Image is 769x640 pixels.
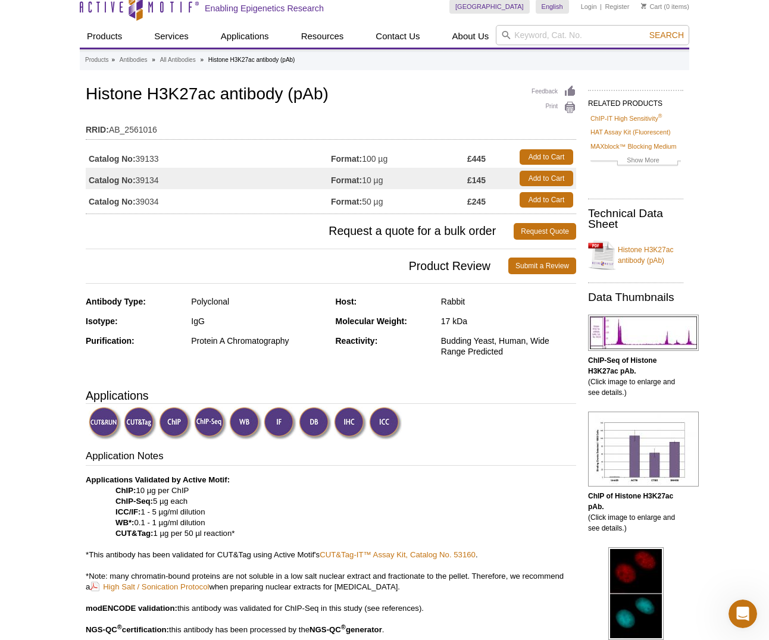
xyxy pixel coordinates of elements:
a: ChIP-IT High Sensitivity® [590,113,662,124]
strong: CUT&Tag: [115,529,153,538]
b: ChIP of Histone H3K27ac pAb. [588,492,673,511]
b: Applications Validated by Active Motif: [86,475,230,484]
strong: £245 [467,196,486,207]
img: ChIP-Seq Validated [194,407,227,440]
td: 39034 [86,189,331,211]
b: NGS-QC certification: [86,625,169,634]
a: Feedback [532,85,576,98]
a: Applications [214,25,276,48]
span: Search [649,30,684,40]
td: 39134 [86,168,331,189]
strong: Format: [331,153,362,164]
span: Request a quote for a bulk order [86,223,514,240]
b: modENCODE validation: [86,604,177,613]
strong: Catalog No: [89,175,136,186]
div: Rabbit [441,296,576,307]
strong: Molecular Weight: [336,316,407,326]
a: HAT Assay Kit (Fluorescent) [590,127,671,137]
img: CUT&RUN Validated [89,407,121,440]
p: (Click image to enlarge and see details.) [588,355,683,398]
a: Register [605,2,629,11]
strong: RRID: [86,124,109,135]
sup: ® [117,623,122,630]
h2: RELATED PRODUCTS [588,90,683,111]
p: (Click image to enlarge and see details.) [588,491,683,534]
a: Login [581,2,597,11]
div: IgG [191,316,326,327]
sup: ® [658,113,662,119]
li: » [152,57,155,63]
a: Submit a Review [508,258,576,274]
p: 10 µg per ChIP 5 µg each 1 - 5 µg/ml dilution 0.1 - 1 µg/ml dilution 1 µg per 50 µl reaction* *Th... [86,475,576,635]
a: Show More [590,155,681,168]
img: Immunofluorescence Validated [264,407,296,440]
b: NGS-QC generator [310,625,382,634]
a: Contact Us [368,25,427,48]
a: CUT&Tag-IT™ Assay Kit, Catalog No. 53160 [320,550,476,559]
a: About Us [445,25,496,48]
strong: Host: [336,297,357,306]
strong: ChIP: [115,486,136,495]
input: Keyword, Cat. No. [496,25,689,45]
a: All Antibodies [160,55,196,65]
span: Product Review [86,258,508,274]
div: Budding Yeast, Human, Wide Range Predicted [441,335,576,357]
img: Western Blot Validated [229,407,262,440]
strong: Purification: [86,336,135,346]
img: CUT&Tag Validated [124,407,157,440]
li: » [111,57,115,63]
h3: Applications [86,387,576,404]
img: Dot Blot Validated [299,407,332,440]
div: Protein A Chromatography [191,335,326,346]
a: Antibodies [120,55,148,65]
h2: Technical Data Sheet [588,208,683,230]
img: Immunocytochemistry Validated [369,407,402,440]
a: Add to Cart [520,192,573,208]
img: Histone H3K27ac antibody (pAb) tested by immunofluorescence. [608,547,664,640]
strong: Catalog No: [89,153,136,164]
sup: ® [341,623,346,630]
b: ChIP-Seq of Histone H3K27ac pAb. [588,356,657,375]
a: Add to Cart [520,149,573,165]
td: 50 µg [331,189,467,211]
strong: Format: [331,175,362,186]
a: Request Quote [514,223,576,240]
a: Resources [294,25,351,48]
h1: Histone H3K27ac antibody (pAb) [86,85,576,105]
img: ChIP Validated [159,407,192,440]
a: High Salt / Sonication Protocol [90,581,209,592]
img: Immunohistochemistry Validated [334,407,367,440]
strong: ICC/IF: [115,507,141,516]
strong: £145 [467,175,486,186]
h2: Data Thumbnails [588,292,683,303]
div: Polyclonal [191,296,326,307]
strong: Reactivity: [336,336,378,346]
strong: Antibody Type: [86,297,146,306]
td: 100 µg [331,146,467,168]
a: Products [80,25,129,48]
a: Products [85,55,108,65]
li: » [200,57,204,63]
img: Histone H3K27ac antibody (pAb) tested by ChIP. [588,412,699,487]
a: Histone H3K27ac antibody (pAb) [588,237,683,273]
a: MAXblock™ Blocking Medium [590,141,677,152]
h2: Enabling Epigenetics Research [205,3,324,14]
img: Your Cart [641,3,646,9]
a: Cart [641,2,662,11]
img: Histone H3K27ac antibody (pAb) tested by ChIP-Seq. [588,315,699,351]
button: Search [646,30,687,40]
strong: Format: [331,196,362,207]
td: 39133 [86,146,331,168]
div: 17 kDa [441,316,576,327]
strong: ChIP-Seq: [115,497,153,506]
strong: £445 [467,153,486,164]
iframe: Intercom live chat [729,600,757,628]
h3: Application Notes [86,449,576,466]
a: Print [532,101,576,114]
li: Histone H3K27ac antibody (pAb) [208,57,295,63]
strong: Catalog No: [89,196,136,207]
strong: Isotype: [86,316,118,326]
a: Add to Cart [520,171,573,186]
td: 10 µg [331,168,467,189]
td: AB_2561016 [86,117,576,136]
